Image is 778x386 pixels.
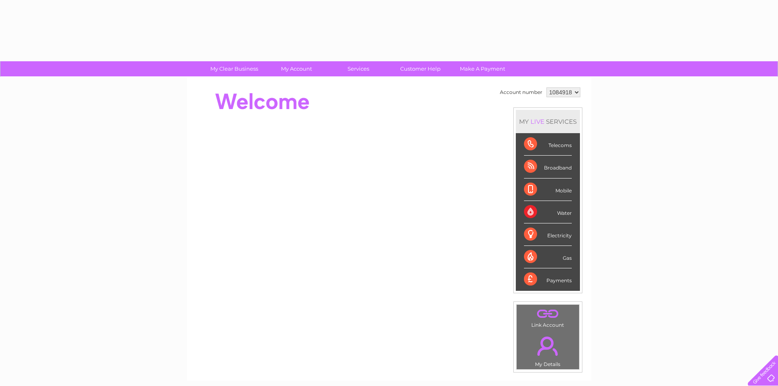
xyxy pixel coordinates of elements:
[201,61,268,76] a: My Clear Business
[524,246,572,268] div: Gas
[519,307,577,321] a: .
[325,61,392,76] a: Services
[524,268,572,290] div: Payments
[529,118,546,125] div: LIVE
[524,133,572,156] div: Telecoms
[449,61,516,76] a: Make A Payment
[524,178,572,201] div: Mobile
[516,330,580,370] td: My Details
[519,332,577,360] a: .
[516,110,580,133] div: MY SERVICES
[387,61,454,76] a: Customer Help
[263,61,330,76] a: My Account
[516,304,580,330] td: Link Account
[524,156,572,178] div: Broadband
[524,223,572,246] div: Electricity
[498,85,544,99] td: Account number
[524,201,572,223] div: Water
